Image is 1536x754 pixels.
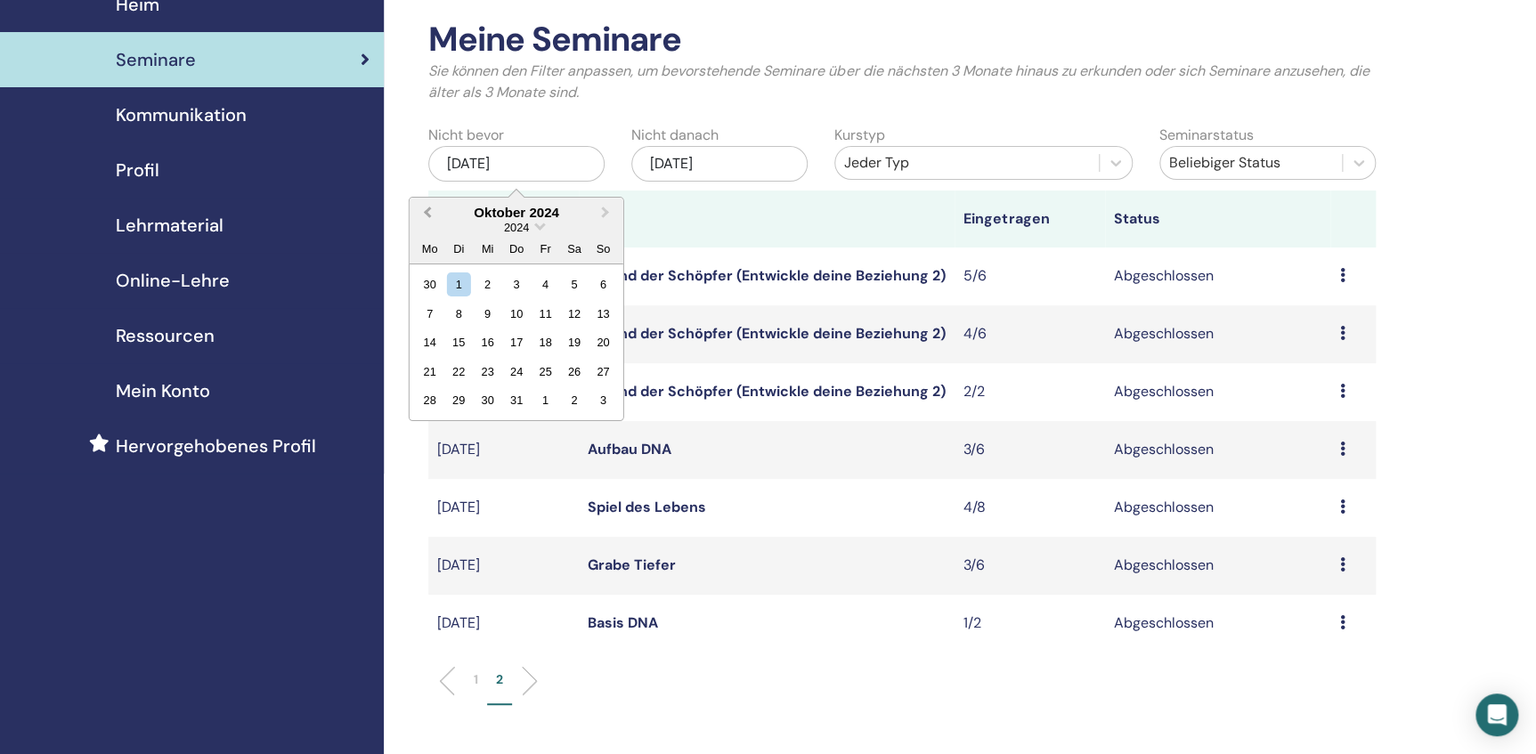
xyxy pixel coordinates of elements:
h2: Meine Seminare [428,20,1376,61]
td: 2/2 [955,363,1105,421]
div: Choose Mittwoch, 9. Oktober 2024 [475,302,500,326]
div: Di [446,237,470,261]
a: Basis DNA [588,613,658,632]
div: Choose Freitag, 18. Oktober 2024 [533,330,557,354]
div: Sa [562,237,586,261]
div: Choose Mittwoch, 16. Oktober 2024 [475,330,500,354]
div: Choose Montag, 14. Oktober 2024 [418,330,442,354]
div: Choose Sonntag, 20. Oktober 2024 [591,330,615,354]
div: Choose Samstag, 12. Oktober 2024 [562,302,586,326]
td: 1/2 [955,595,1105,653]
td: Abgeschlossen [1105,595,1330,653]
p: 1 [474,670,478,689]
div: [DATE] [631,146,808,182]
a: Du und der Schöpfer (Entwickle deine Beziehung 2) [588,324,946,343]
div: Choose Dienstag, 29. Oktober 2024 [446,388,470,412]
label: Nicht danach [631,125,719,146]
div: Choose Samstag, 2. November 2024 [562,388,586,412]
div: Jeder Typ [844,152,1090,174]
a: Du und der Schöpfer (Entwickle deine Beziehung 2) [588,382,946,401]
div: Choose Dienstag, 8. Oktober 2024 [446,302,470,326]
a: Du und der Schöpfer (Entwickle deine Beziehung 2) [588,266,946,285]
td: 3/6 [955,537,1105,595]
div: Oktober 2024 [410,205,623,220]
td: Abgeschlossen [1105,363,1330,421]
td: 4/6 [955,305,1105,363]
div: Fr [533,237,557,261]
div: Choose Donnerstag, 24. Oktober 2024 [504,359,528,383]
span: 2024 [504,221,529,234]
div: Choose Mittwoch, 2. Oktober 2024 [475,272,500,296]
a: Aufbau DNA [588,440,671,458]
td: Abgeschlossen [1105,305,1330,363]
div: Choose Montag, 21. Oktober 2024 [418,359,442,383]
div: Choose Donnerstag, 31. Oktober 2024 [504,388,528,412]
td: 3/6 [955,421,1105,479]
span: Kommunikation [116,101,247,128]
span: Hervorgehobenes Profil [116,433,316,459]
div: Choose Donnerstag, 10. Oktober 2024 [504,302,528,326]
a: Spiel des Lebens [588,498,706,516]
span: Profil [116,157,159,183]
div: Choose Date [409,197,624,422]
div: Beliebiger Status [1169,152,1333,174]
span: Mein Konto [116,377,210,404]
td: [DATE] [428,479,579,537]
th: Status [1105,191,1330,247]
div: Choose Dienstag, 22. Oktober 2024 [446,359,470,383]
th: Seminar [428,191,579,247]
td: Abgeschlossen [1105,247,1330,305]
div: Choose Mittwoch, 23. Oktober 2024 [475,359,500,383]
div: Choose Samstag, 19. Oktober 2024 [562,330,586,354]
label: Kurstyp [834,125,885,146]
td: [DATE] [428,537,579,595]
div: Mo [418,237,442,261]
div: Choose Montag, 30. September 2024 [418,272,442,296]
span: Seminare [116,46,196,73]
div: Month October, 2024 [415,270,617,414]
div: Choose Dienstag, 1. Oktober 2024 [446,272,470,296]
div: So [591,237,615,261]
div: Choose Sonntag, 13. Oktober 2024 [591,302,615,326]
div: Open Intercom Messenger [1475,693,1518,736]
p: Sie können den Filter anpassen, um bevorstehende Seminare über die nächsten 3 Monate hinaus zu er... [428,61,1376,103]
div: Choose Mittwoch, 30. Oktober 2024 [475,388,500,412]
div: Choose Donnerstag, 3. Oktober 2024 [504,272,528,296]
td: [DATE] [428,595,579,653]
th: Eingetragen [955,191,1105,247]
div: Choose Donnerstag, 17. Oktober 2024 [504,330,528,354]
td: 4/8 [955,479,1105,537]
label: Seminarstatus [1159,125,1254,146]
button: Previous Month [411,199,440,228]
td: [DATE] [428,421,579,479]
td: Abgeschlossen [1105,479,1330,537]
span: Online-Lehre [116,267,230,294]
div: Choose Sonntag, 6. Oktober 2024 [591,272,615,296]
div: Do [504,237,528,261]
a: Grabe Tiefer [588,555,676,574]
label: Nicht bevor [428,125,504,146]
div: Choose Montag, 28. Oktober 2024 [418,388,442,412]
div: Choose Sonntag, 3. November 2024 [591,388,615,412]
span: Ressourcen [116,322,215,349]
div: Mi [475,237,500,261]
div: Choose Montag, 7. Oktober 2024 [418,302,442,326]
div: Choose Sonntag, 27. Oktober 2024 [591,359,615,383]
div: Choose Freitag, 25. Oktober 2024 [533,359,557,383]
div: Choose Freitag, 1. November 2024 [533,388,557,412]
div: Choose Samstag, 26. Oktober 2024 [562,359,586,383]
span: Lehrmaterial [116,212,223,239]
p: 2 [496,670,503,689]
div: Choose Dienstag, 15. Oktober 2024 [446,330,470,354]
div: [DATE] [428,146,605,182]
td: Abgeschlossen [1105,421,1330,479]
td: Abgeschlossen [1105,537,1330,595]
td: 5/6 [955,247,1105,305]
div: Choose Samstag, 5. Oktober 2024 [562,272,586,296]
button: Next Month [593,199,622,228]
div: Choose Freitag, 11. Oktober 2024 [533,302,557,326]
div: Choose Freitag, 4. Oktober 2024 [533,272,557,296]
